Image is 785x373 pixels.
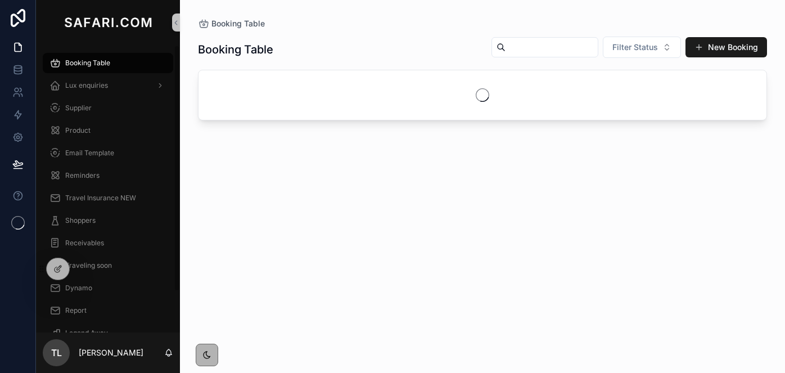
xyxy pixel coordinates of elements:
a: Supplier [43,98,173,118]
p: [PERSON_NAME] [79,347,143,358]
span: Reminders [65,171,100,180]
span: Traveling soon [65,261,112,270]
span: Travel Insurance NEW [65,194,136,203]
span: Legend Away [65,329,108,338]
span: Filter Status [612,42,658,53]
a: Product [43,120,173,141]
span: Lux enquiries [65,81,108,90]
a: Booking Table [43,53,173,73]
a: Lux enquiries [43,75,173,96]
span: Report [65,306,87,315]
button: New Booking [685,37,767,57]
a: Reminders [43,165,173,186]
span: Receivables [65,239,104,248]
a: Travel Insurance NEW [43,188,173,208]
a: Report [43,300,173,321]
h1: Booking Table [198,42,273,57]
span: Booking Table [211,18,265,29]
a: Dynamo [43,278,173,298]
span: Product [65,126,91,135]
a: Email Template [43,143,173,163]
span: Supplier [65,104,92,113]
span: TL [51,346,62,359]
a: Receivables [43,233,173,253]
img: App logo [62,14,154,32]
span: Email Template [65,149,114,158]
a: Legend Away [43,323,173,343]
a: Traveling soon [43,255,173,276]
button: Select Button [603,37,681,58]
span: Shoppers [65,216,96,225]
a: Booking Table [198,18,265,29]
span: Booking Table [65,59,110,68]
span: Dynamo [65,284,92,293]
a: Shoppers [43,210,173,231]
div: scrollable content [36,45,180,332]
